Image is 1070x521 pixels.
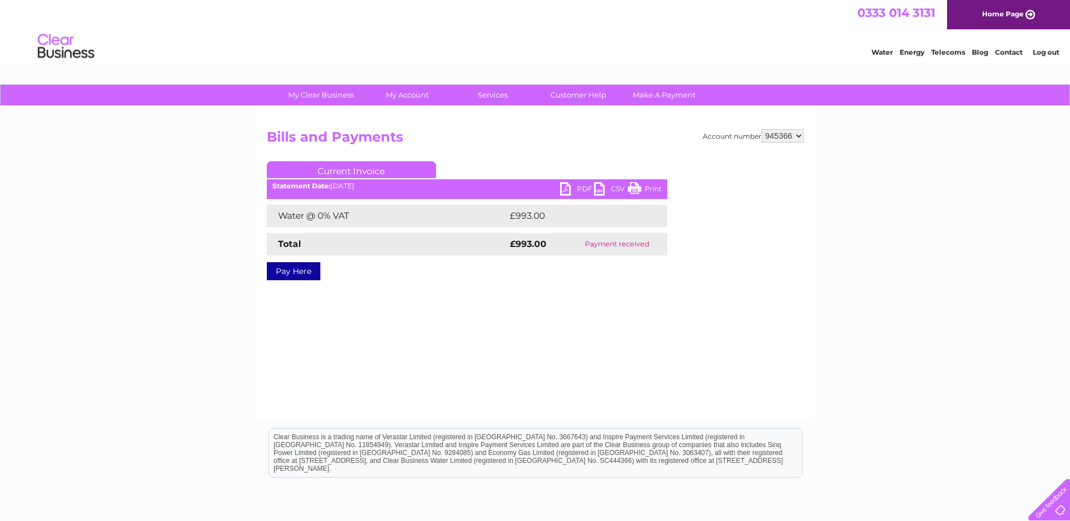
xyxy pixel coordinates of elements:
h2: Bills and Payments [267,129,804,151]
td: Water @ 0% VAT [267,205,507,227]
a: My Clear Business [275,85,368,105]
td: Payment received [567,233,667,255]
a: Current Invoice [267,161,436,178]
a: Print [628,182,662,198]
a: Water [871,48,893,56]
strong: £993.00 [510,239,547,249]
a: Pay Here [267,262,320,280]
a: My Account [360,85,453,105]
strong: Total [278,239,301,249]
a: 0333 014 3131 [857,6,935,20]
div: Clear Business is a trading name of Verastar Limited (registered in [GEOGRAPHIC_DATA] No. 3667643... [269,6,802,55]
img: logo.png [37,29,95,64]
a: CSV [594,182,628,198]
div: [DATE] [267,182,667,190]
div: Account number [703,129,804,143]
a: PDF [560,182,594,198]
a: Telecoms [931,48,965,56]
a: Energy [900,48,924,56]
a: Blog [972,48,988,56]
a: Customer Help [532,85,625,105]
td: £993.00 [507,205,648,227]
a: Make A Payment [618,85,711,105]
a: Contact [995,48,1023,56]
b: Statement Date: [272,182,331,190]
a: Log out [1033,48,1059,56]
a: Services [446,85,539,105]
